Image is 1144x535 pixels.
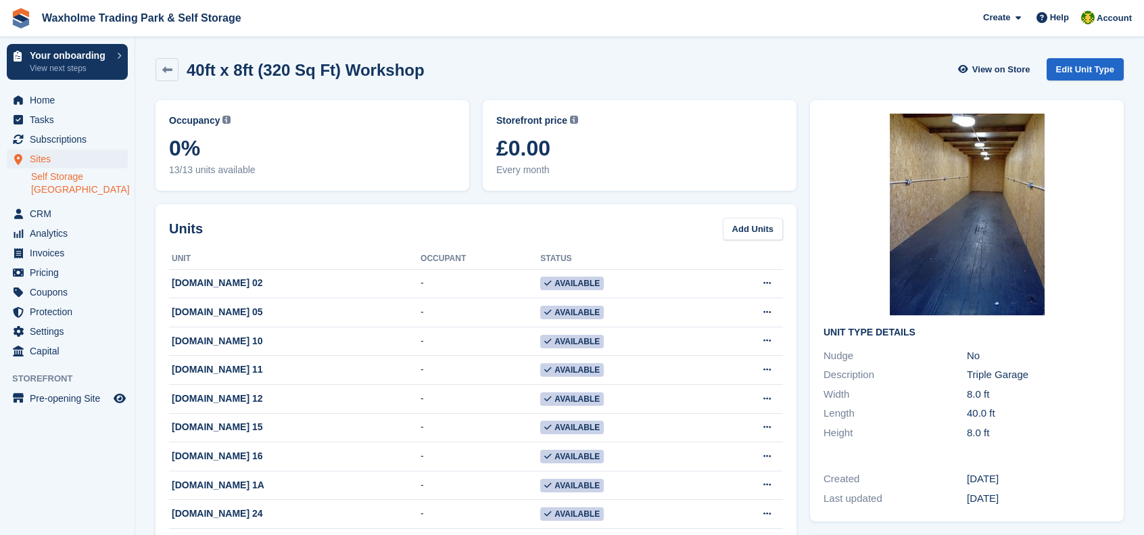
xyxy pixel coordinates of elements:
[169,334,421,348] div: [DOMAIN_NAME] 10
[169,114,220,128] span: Occupancy
[824,491,967,507] div: Last updated
[421,500,540,529] td: -
[30,62,110,74] p: View next steps
[7,243,128,262] a: menu
[957,58,1036,80] a: View on Store
[967,471,1110,487] div: [DATE]
[723,218,783,240] a: Add Units
[496,163,783,177] span: Every month
[30,302,111,321] span: Protection
[540,335,604,348] span: Available
[11,8,31,28] img: stora-icon-8386f47178a22dfd0bd8f6a31ec36ba5ce8667c1dd55bd0f319d3a0aa187defe.svg
[7,110,128,129] a: menu
[967,491,1110,507] div: [DATE]
[1050,11,1069,24] span: Help
[421,442,540,471] td: -
[30,51,110,60] p: Your onboarding
[1047,58,1124,80] a: Edit Unit Type
[967,406,1110,421] div: 40.0 ft
[824,387,967,402] div: Width
[169,136,456,160] span: 0%
[540,450,604,463] span: Available
[540,306,604,319] span: Available
[7,224,128,243] a: menu
[540,421,604,434] span: Available
[540,392,604,406] span: Available
[983,11,1010,24] span: Create
[169,363,421,377] div: [DOMAIN_NAME] 11
[169,420,421,434] div: [DOMAIN_NAME] 15
[421,269,540,298] td: -
[824,406,967,421] div: Length
[37,7,247,29] a: Waxholme Trading Park & Self Storage
[30,263,111,282] span: Pricing
[570,116,578,124] img: icon-info-grey-7440780725fd019a000dd9b08b2336e03edf1995a4989e88bcd33f0948082b44.svg
[7,389,128,408] a: menu
[30,389,111,408] span: Pre-opening Site
[30,224,111,243] span: Analytics
[890,114,1045,317] img: Inside%20workshop.jpg
[540,479,604,492] span: Available
[169,392,421,406] div: [DOMAIN_NAME] 12
[169,248,421,270] th: Unit
[972,63,1030,76] span: View on Store
[7,204,128,223] a: menu
[169,478,421,492] div: [DOMAIN_NAME] 1A
[824,348,967,364] div: Nudge
[30,322,111,341] span: Settings
[30,204,111,223] span: CRM
[540,507,604,521] span: Available
[7,283,128,302] a: menu
[421,385,540,414] td: -
[824,425,967,441] div: Height
[169,305,421,319] div: [DOMAIN_NAME] 05
[7,149,128,168] a: menu
[967,348,1110,364] div: No
[169,276,421,290] div: [DOMAIN_NAME] 02
[169,163,456,177] span: 13/13 units available
[421,327,540,356] td: -
[169,218,203,239] h2: Units
[30,91,111,110] span: Home
[540,277,604,290] span: Available
[222,116,231,124] img: icon-info-grey-7440780725fd019a000dd9b08b2336e03edf1995a4989e88bcd33f0948082b44.svg
[7,91,128,110] a: menu
[7,302,128,321] a: menu
[30,342,111,360] span: Capital
[967,387,1110,402] div: 8.0 ft
[421,298,540,327] td: -
[421,471,540,500] td: -
[421,248,540,270] th: Occupant
[112,390,128,406] a: Preview store
[30,283,111,302] span: Coupons
[30,130,111,149] span: Subscriptions
[496,114,567,128] span: Storefront price
[824,471,967,487] div: Created
[7,322,128,341] a: menu
[967,367,1110,383] div: Triple Garage
[30,110,111,129] span: Tasks
[7,44,128,80] a: Your onboarding View next steps
[169,507,421,521] div: [DOMAIN_NAME] 24
[7,130,128,149] a: menu
[7,263,128,282] a: menu
[30,243,111,262] span: Invoices
[421,356,540,385] td: -
[540,363,604,377] span: Available
[187,61,425,79] h2: 40ft x 8ft (320 Sq Ft) Workshop
[421,413,540,442] td: -
[824,327,1110,338] h2: Unit Type details
[169,449,421,463] div: [DOMAIN_NAME] 16
[496,136,783,160] span: £0.00
[31,170,128,196] a: Self Storage [GEOGRAPHIC_DATA]
[1097,11,1132,25] span: Account
[824,367,967,383] div: Description
[1081,11,1095,24] img: Waxholme Self Storage
[540,248,708,270] th: Status
[12,372,135,386] span: Storefront
[7,342,128,360] a: menu
[967,425,1110,441] div: 8.0 ft
[30,149,111,168] span: Sites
